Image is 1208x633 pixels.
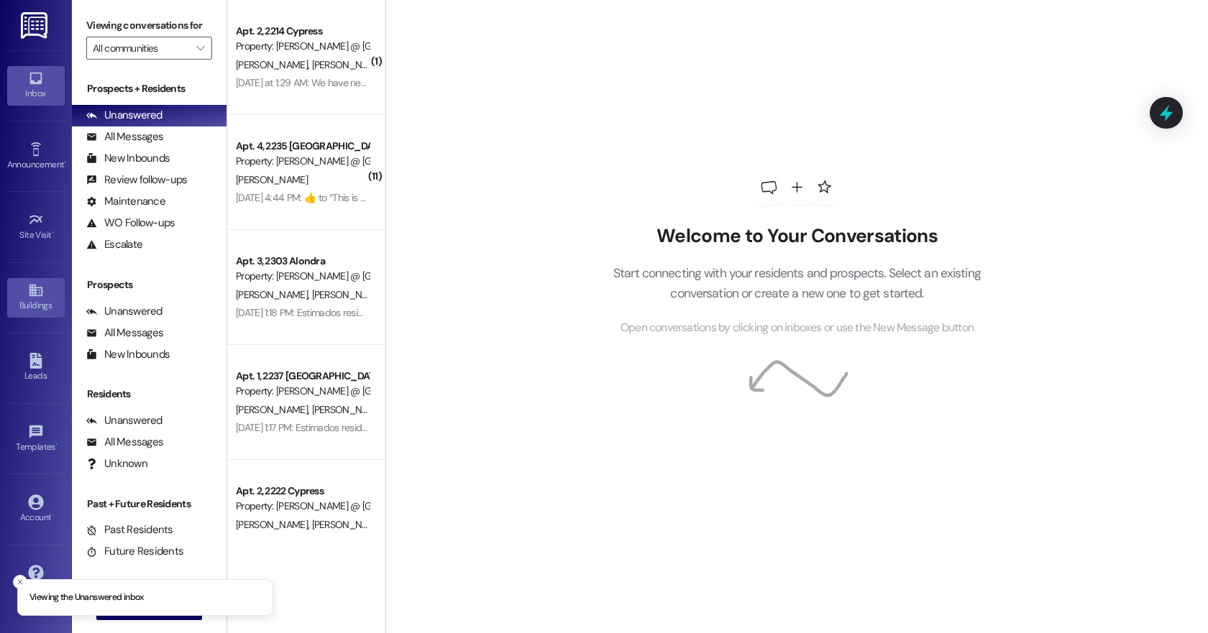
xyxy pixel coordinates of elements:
div: Property: [PERSON_NAME] @ [GEOGRAPHIC_DATA] (3286) [236,39,369,54]
a: Support [7,560,65,599]
span: [PERSON_NAME] [311,518,383,531]
div: Past Residents [86,522,173,537]
div: New Inbounds [86,347,170,362]
div: Apt. 3, 2303 Alondra [236,254,369,269]
a: Inbox [7,66,65,105]
div: Apt. 2, 2214 Cypress [236,24,369,39]
i:  [196,42,204,54]
span: [PERSON_NAME] [311,58,383,71]
div: All Messages [86,435,163,450]
span: [PERSON_NAME] [236,518,312,531]
div: Property: [PERSON_NAME] @ [GEOGRAPHIC_DATA] (3286) [236,499,369,514]
div: All Messages [86,325,163,341]
span: Open conversations by clicking on inboxes or use the New Message button [621,319,974,337]
span: [PERSON_NAME] [236,173,308,186]
span: • [52,228,54,238]
span: [PERSON_NAME] [236,58,312,71]
div: Maintenance [86,194,165,209]
span: [PERSON_NAME] [236,403,312,416]
div: Property: [PERSON_NAME] @ [GEOGRAPHIC_DATA] (3286) [236,384,369,399]
div: Unanswered [86,304,163,319]
div: Unanswered [86,413,163,428]
div: Unknown [86,456,147,471]
span: • [55,440,58,450]
div: Property: [PERSON_NAME] @ [GEOGRAPHIC_DATA] (3286) [236,154,369,169]
label: Viewing conversations for [86,14,212,37]
div: New Inbounds [86,151,170,166]
div: All Messages [86,129,163,144]
a: Templates • [7,420,65,458]
a: Leads [7,348,65,387]
div: [DATE] at 1:29 AM: We have never left laundry so please STOP texting [236,76,521,89]
span: [PERSON_NAME] [236,288,312,301]
input: All communities [93,37,189,60]
span: [PERSON_NAME] [311,288,383,301]
div: Property: [PERSON_NAME] @ [GEOGRAPHIC_DATA] (3286) [236,269,369,284]
div: Apt. 1, 2237 [GEOGRAPHIC_DATA] [236,369,369,384]
div: Future Residents [86,544,183,559]
div: Review follow-ups [86,172,187,188]
a: Site Visit • [7,208,65,246]
p: Start connecting with your residents and prospects. Select an existing conversation or create a n... [591,263,1002,304]
a: Buildings [7,278,65,317]
h2: Welcome to Your Conversations [591,225,1002,248]
p: Viewing the Unanswered inbox [29,591,144,604]
div: Prospects [72,277,226,292]
div: [DATE] 4:44 PM: ​👍​ to “ This is unit 2235 I been asking for the maintenance man to fix my screen... [236,191,761,204]
span: [PERSON_NAME] [311,403,383,416]
div: Apt. 2, 2222 Cypress [236,484,369,499]
div: Prospects + Residents [72,81,226,96]
a: Account [7,490,65,529]
img: ResiDesk Logo [21,12,50,39]
div: Past + Future Residents [72,496,226,512]
div: Apt. 4, 2235 [GEOGRAPHIC_DATA] [236,139,369,154]
div: Unanswered [86,108,163,123]
div: Residents [72,387,226,402]
div: Escalate [86,237,142,252]
span: • [64,157,66,167]
div: WO Follow-ups [86,216,175,231]
button: Close toast [13,575,27,589]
